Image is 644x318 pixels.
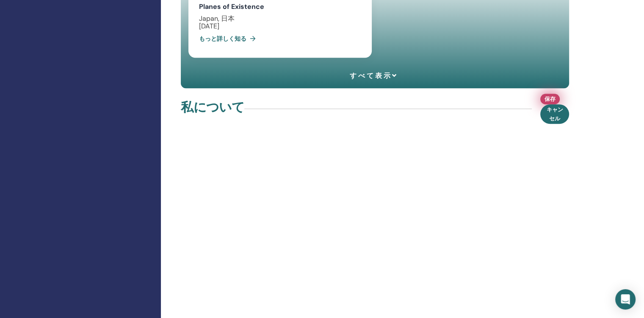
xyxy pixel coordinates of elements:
[350,71,400,80] a: すべて表示
[350,72,398,80] span: すべて表示
[547,106,563,122] span: キャンセル
[181,100,244,115] h4: 私について
[199,15,361,22] div: Japan, 日本
[199,2,264,11] a: Planes of Existence
[199,30,259,47] a: もっと詳しく知る
[544,95,556,103] span: 保存
[540,94,560,104] button: 保存
[540,104,569,124] button: キャンセル
[199,22,361,30] div: [DATE]
[615,289,636,310] div: Open Intercom Messenger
